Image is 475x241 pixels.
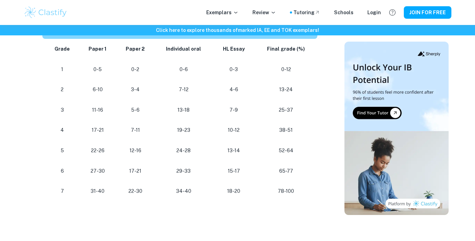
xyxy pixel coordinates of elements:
p: 52-64 [260,146,312,155]
a: Tutoring [293,9,320,16]
p: 6 [51,166,74,176]
p: 17-21 [122,166,149,176]
h6: Click here to explore thousands of marked IA, EE and TOK exemplars ! [1,26,474,34]
p: 7-11 [122,126,149,135]
p: 1 [51,65,74,74]
p: 0-12 [260,65,312,74]
p: 0-6 [160,65,207,74]
p: 18-20 [218,187,249,196]
p: 4 [51,126,74,135]
button: JOIN FOR FREE [404,6,451,19]
p: 4-6 [218,85,249,94]
img: Thumbnail [344,42,449,215]
p: 0-2 [122,65,149,74]
p: 22-26 [85,146,110,155]
strong: HL Essay [223,46,245,52]
p: 5 [51,146,74,155]
button: Help and Feedback [386,7,398,18]
p: 38-51 [260,126,312,135]
p: 13-24 [260,85,312,94]
p: 24-28 [160,146,207,155]
strong: Final grade (%) [267,46,305,52]
p: 34-40 [160,187,207,196]
p: 13-14 [218,146,249,155]
img: Clastify logo [24,6,68,19]
p: 5-6 [122,105,149,115]
p: 11-16 [85,105,110,115]
p: 13-18 [160,105,207,115]
p: 6-10 [85,85,110,94]
p: 22-30 [122,187,149,196]
p: 7-12 [160,85,207,94]
p: 10-12 [218,126,249,135]
p: 0-5 [85,65,110,74]
p: 2 [51,85,74,94]
p: 15-17 [218,166,249,176]
p: Exemplars [206,9,239,16]
p: 25-37 [260,105,312,115]
strong: Individual oral [166,46,201,52]
p: 78-100 [260,187,312,196]
strong: Paper 1 [89,46,107,52]
strong: Grade [55,46,70,52]
strong: Paper 2 [126,46,145,52]
p: 31-40 [85,187,110,196]
p: 7-9 [218,105,249,115]
p: 12-16 [122,146,149,155]
p: 3-4 [122,85,149,94]
p: Review [252,9,276,16]
a: Schools [334,9,353,16]
p: 3 [51,105,74,115]
p: 27-30 [85,166,110,176]
p: 0-3 [218,65,249,74]
p: 17-21 [85,126,110,135]
p: 7 [51,187,74,196]
p: 19-23 [160,126,207,135]
a: Login [367,9,381,16]
p: 65-77 [260,166,312,176]
p: 29-33 [160,166,207,176]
